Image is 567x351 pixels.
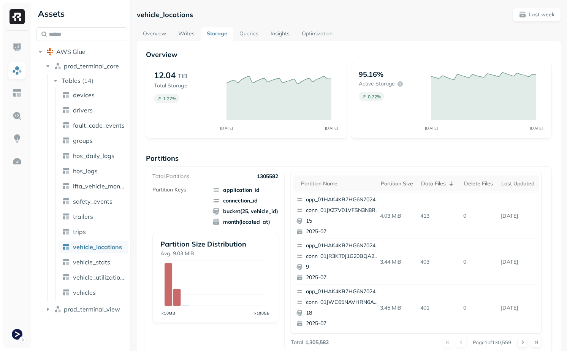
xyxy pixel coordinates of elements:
[59,180,128,192] a: ifta_vehicle_months
[293,285,383,330] button: app_01HAK4KB7HG6N7024210G3S8D5conn_01JWC65NAVHRN6AGBP37DS7GCY182025-07
[73,167,98,175] span: hos_logs
[12,157,22,166] img: Optimization
[146,154,552,163] p: Partitions
[152,186,186,193] p: Partition Keys
[460,255,497,269] p: 0
[212,197,278,204] span: connection_id
[152,173,189,180] p: Total Partitions
[36,46,127,58] button: AWS Glue
[73,213,93,220] span: trailers
[73,243,122,251] span: vehicle_locations
[257,173,278,180] p: 1305582
[497,301,539,315] p: Sep 12, 2025
[306,288,380,296] p: app_01HAK4KB7HG6N7024210G3S8D5
[293,193,383,239] button: app_01HAK4KB7HG6N7024210G3S8D5conn_01JXZ7V01VFSN3N8RC3A3BXWS9152025-07
[306,196,380,204] p: app_01HAK4KB7HG6N7024210G3S8D5
[417,301,460,315] p: 401
[306,242,380,250] p: app_01HAK4KB7HG6N7024210G3S8D5
[73,91,95,99] span: devices
[306,207,380,214] p: conn_01JXZ7V01VFSN3N8RC3A3BXWS9
[73,106,93,114] span: drivers
[59,134,128,147] a: groups
[381,180,414,187] div: Partition size
[497,209,539,223] p: Sep 12, 2025
[12,111,22,121] img: Query Explorer
[264,27,296,41] a: Insights
[73,274,125,281] span: vehicle_utilization_day
[497,255,539,269] p: Sep 12, 2025
[54,305,62,313] img: namespace
[212,207,278,215] span: bucket(25, vehicle_id)
[82,77,93,84] p: ( 14 )
[421,179,456,188] div: Data Files
[59,256,128,268] a: vehicle_stats
[464,180,494,187] div: Delete Files
[59,226,128,238] a: trips
[305,339,329,346] p: 1,305,582
[73,182,125,190] span: ifta_vehicle_months
[529,11,554,18] p: Last week
[73,137,93,144] span: groups
[12,134,22,144] img: Insights
[44,60,128,72] button: prod_terminal_core
[293,239,383,285] button: app_01HAK4KB7HG6N7024210G3S8D5conn_01JR3KT0J1G20BQA20M5VFZA9292025-07
[377,209,418,223] p: 4.03 MiB
[59,165,128,177] a: hos_logs
[73,152,114,160] span: hos_daily_logs
[377,301,418,315] p: 3.45 MiB
[62,182,70,190] img: table
[59,150,128,162] a: hos_daily_logs
[212,218,278,226] span: month(located_at)
[54,62,62,70] img: namespace
[64,305,120,313] span: prod_terminal_view
[73,198,112,205] span: safety_events
[59,286,128,299] a: vehicles
[59,210,128,223] a: trailers
[59,271,128,283] a: vehicle_utilization_day
[359,70,383,79] p: 95.16%
[62,137,70,144] img: table
[377,255,418,269] p: 3.44 MiB
[512,8,561,21] button: Last week
[62,91,70,99] img: table
[59,195,128,207] a: safety_events
[59,241,128,253] a: vehicle_locations
[10,9,25,24] img: Ryft
[160,250,270,257] p: Avg. 9.03 MiB
[137,27,172,41] a: Overview
[201,27,233,41] a: Storage
[296,27,339,41] a: Optimization
[424,126,438,131] tspan: [DATE]
[62,106,70,114] img: table
[12,329,22,340] img: Terminal
[137,10,193,19] p: vehicle_locations
[62,152,70,160] img: table
[291,339,303,346] p: Total
[59,89,128,101] a: devices
[306,253,380,260] p: conn_01JR3KT0J1G20BQA20M5VFZA92
[460,209,497,223] p: 0
[56,48,86,55] span: AWS Glue
[59,119,128,131] a: fault_code_events
[212,186,278,194] span: application_id
[62,258,70,266] img: table
[306,228,380,236] p: 2025-07
[172,27,201,41] a: Writes
[359,80,395,87] p: Active storage
[306,309,380,317] p: 18
[368,94,381,100] p: 0.72 %
[73,122,125,129] span: fault_code_events
[301,180,373,187] div: Partition name
[62,122,70,129] img: table
[473,339,511,346] p: Page 1 of 130,559
[146,50,552,59] p: Overview
[306,217,380,225] p: 15
[62,228,70,236] img: table
[64,62,119,70] span: prod_terminal_core
[306,320,380,327] p: 2025-07
[501,180,535,187] div: Last updated
[254,311,270,316] tspan: >100GB
[73,289,96,296] span: vehicles
[306,274,380,281] p: 2025-07
[154,70,176,81] p: 12.04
